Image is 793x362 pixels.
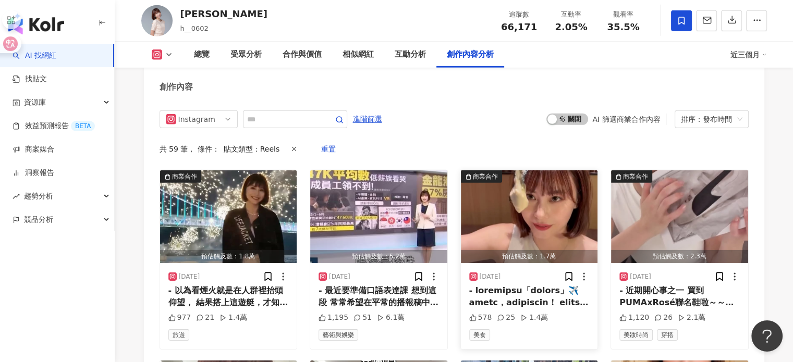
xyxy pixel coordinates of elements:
[319,285,439,308] div: - 最近要準備口語表達課 想到這段 常常希望在平常的播報稿中 加入一些特色 也會很注意上下則連貫 那天播到這條 看到標題下「哭了」 突然靈機一動 沒想到一播完 主編跟導播全部大笑：你好像15秒說...
[447,48,494,61] div: 創作內容分析
[604,9,643,20] div: 觀看率
[497,313,515,323] div: 25
[160,81,193,93] div: 創作內容
[13,51,56,61] a: searchAI 找網紅
[751,320,783,352] iframe: Help Scout Beacon - Open
[353,111,382,128] span: 進階篩選
[343,48,374,61] div: 相似網紅
[319,329,358,341] span: 藝術與娛樂
[630,272,651,281] div: [DATE]
[196,313,214,323] div: 21
[13,168,54,178] a: 洞察報告
[230,48,262,61] div: 受眾分析
[461,170,598,263] img: post-image
[310,170,447,263] button: 預估觸及數：5.2萬
[168,285,289,308] div: - 以為看煙火就是在人群裡抬頭仰望， 結果搭上這遊艇，才知道原來「海上」是另一個世界。 海風迎面、城市在身後， 大橋像一道發光的弧線，煙火在正前方綻開， 整個海面都亮成金色。✨ ➡️用Busan...
[172,171,197,182] div: 商業合作
[24,208,53,231] span: 競品分析
[160,139,749,159] div: 共 59 筆 ， 條件：
[321,141,336,158] span: 重置
[13,121,95,131] a: 效益預測報告BETA
[219,313,247,323] div: 1.4萬
[160,250,297,263] div: 預估觸及數：1.8萬
[555,22,587,32] span: 2.05%
[461,250,598,263] div: 預估觸及數：1.7萬
[395,48,426,61] div: 互動分析
[24,184,53,208] span: 趨勢分析
[224,145,280,153] span: 貼文類型：Reels
[469,285,590,308] div: - loremipsu「dolors」✈️ ametc，adipiscin！ elitse #do eiUsmodt，incididunt～ utlaboreetdol，magna，aliqua...
[283,48,322,61] div: 合作與價值
[619,329,653,341] span: 美妝時尚
[619,313,649,323] div: 1,120
[179,272,200,281] div: [DATE]
[480,272,501,281] div: [DATE]
[469,313,492,323] div: 578
[310,250,447,263] div: 預估觸及數：5.2萬
[499,9,539,20] div: 追蹤數
[501,21,537,32] span: 66,171
[8,14,64,34] img: logo
[681,111,733,128] div: 排序：發布時間
[13,144,54,155] a: 商案媒合
[469,329,490,341] span: 美食
[678,313,705,323] div: 2.1萬
[180,24,209,32] span: h__0602
[141,5,173,36] img: KOL Avatar
[178,111,212,128] div: Instagram
[520,313,548,323] div: 1.4萬
[461,170,598,263] button: 商業合作預估觸及數：1.7萬
[473,171,498,182] div: 商業合作
[13,74,47,84] a: 找貼文
[619,285,740,308] div: - 近期開心事之一 買到 PUMAxRosé聯名鞋啦～～ @pumasportstyle @puma 其實我平常沒在追星 也沒在追聯名款 但是這雙完全長在我的審美觀上😍 加上 朋友去日本發現 沒...
[607,22,639,32] span: 35.5%
[657,329,678,341] span: 穿搭
[168,313,191,323] div: 977
[160,170,297,263] button: 商業合作預估觸及數：1.8萬
[329,272,350,281] div: [DATE]
[623,171,648,182] div: 商業合作
[353,313,372,323] div: 51
[319,313,348,323] div: 1,195
[310,170,447,263] img: post-image
[611,170,748,263] img: post-image
[592,115,660,123] div: AI 篩選商業合作內容
[352,110,383,127] button: 進階篩選
[194,48,210,61] div: 總覽
[611,250,748,263] div: 預估觸及數：2.3萬
[730,46,767,63] div: 近三個月
[552,9,591,20] div: 互動率
[13,193,20,200] span: rise
[168,329,189,341] span: 旅遊
[24,91,46,114] span: 資源庫
[611,170,748,263] button: 商業合作預估觸及數：2.3萬
[313,141,344,157] button: 重置
[160,170,297,263] img: post-image
[377,313,405,323] div: 6.1萬
[654,313,673,323] div: 26
[180,7,267,20] div: [PERSON_NAME]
